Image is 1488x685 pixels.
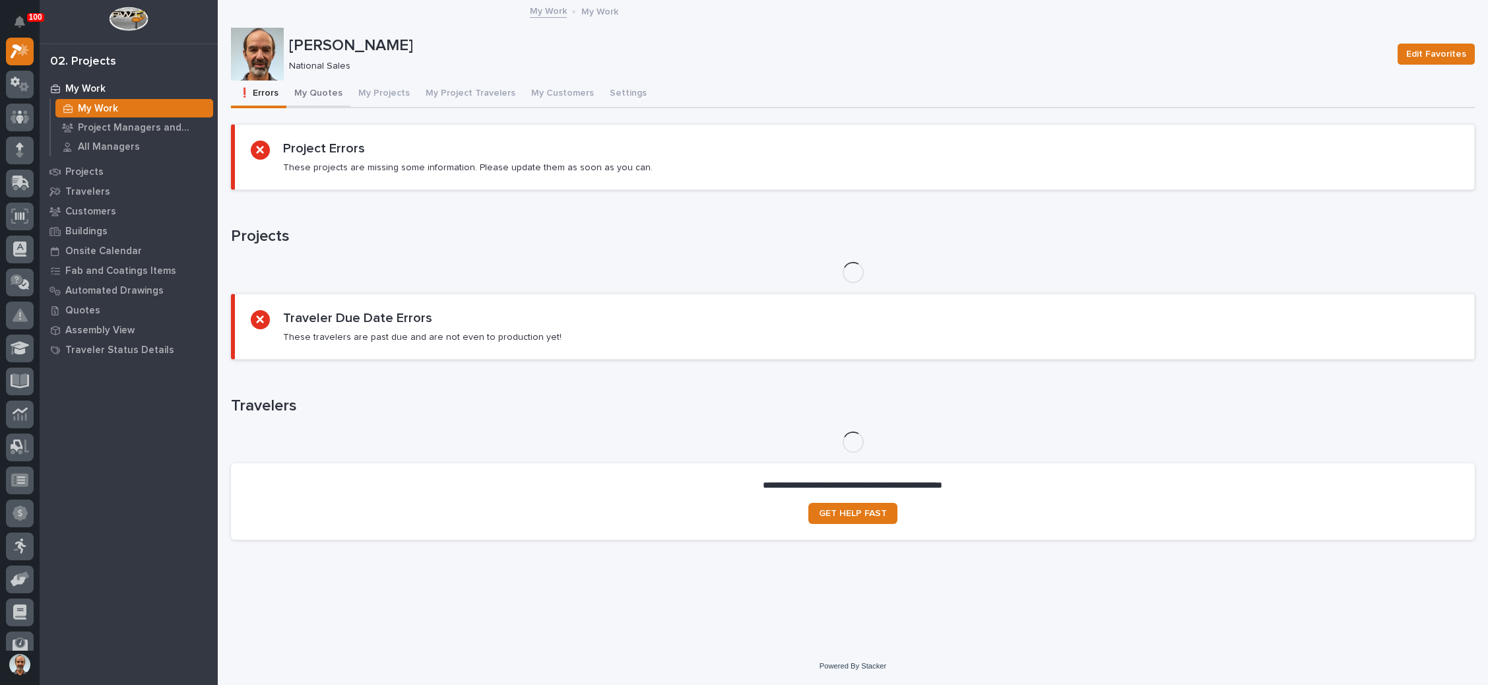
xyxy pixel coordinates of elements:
p: Automated Drawings [65,285,164,297]
button: My Projects [350,81,418,108]
button: Edit Favorites [1398,44,1475,65]
img: Workspace Logo [109,7,148,31]
h1: Travelers [231,397,1475,416]
button: ❗ Errors [231,81,286,108]
p: My Work [65,83,106,95]
a: Projects [40,162,218,181]
span: GET HELP FAST [819,509,887,518]
a: All Managers [51,137,218,156]
h2: Project Errors [283,141,365,156]
button: My Customers [523,81,602,108]
p: National Sales [289,61,1382,72]
p: Buildings [65,226,108,238]
p: These projects are missing some information. Please update them as soon as you can. [283,162,653,174]
a: My Work [40,79,218,98]
a: Powered By Stacker [820,662,886,670]
div: Notifications100 [16,16,34,37]
a: Automated Drawings [40,280,218,300]
p: My Work [78,103,118,115]
p: Fab and Coatings Items [65,265,176,277]
a: Quotes [40,300,218,320]
a: My Work [51,99,218,117]
button: users-avatar [6,651,34,678]
p: My Work [581,3,618,18]
p: Onsite Calendar [65,245,142,257]
a: Project Managers and Engineers [51,118,218,137]
a: Travelers [40,181,218,201]
button: My Quotes [286,81,350,108]
p: These travelers are past due and are not even to production yet! [283,331,562,343]
p: Traveler Status Details [65,344,174,356]
a: GET HELP FAST [808,503,897,524]
button: Settings [602,81,655,108]
p: [PERSON_NAME] [289,36,1387,55]
a: Buildings [40,221,218,241]
button: Notifications [6,8,34,36]
p: Assembly View [65,325,135,337]
p: Travelers [65,186,110,198]
a: Onsite Calendar [40,241,218,261]
p: Projects [65,166,104,178]
h1: Projects [231,227,1475,246]
p: Customers [65,206,116,218]
a: Fab and Coatings Items [40,261,218,280]
span: Edit Favorites [1406,46,1466,62]
p: Quotes [65,305,100,317]
p: 100 [29,13,42,22]
a: Traveler Status Details [40,340,218,360]
button: My Project Travelers [418,81,523,108]
a: My Work [530,3,567,18]
div: 02. Projects [50,55,116,69]
h2: Traveler Due Date Errors [283,310,432,326]
a: Assembly View [40,320,218,340]
p: Project Managers and Engineers [78,122,208,134]
p: All Managers [78,141,140,153]
a: Customers [40,201,218,221]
